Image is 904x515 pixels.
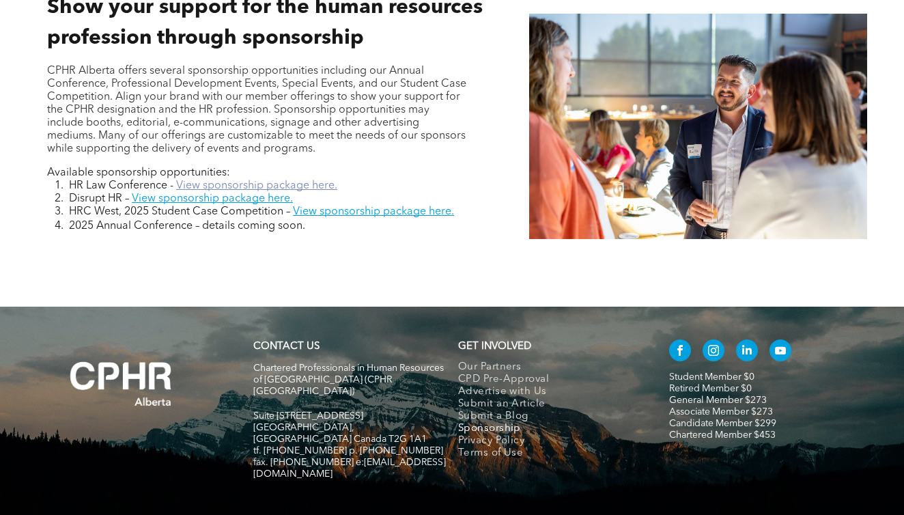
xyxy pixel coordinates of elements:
a: General Member $273 [669,395,767,405]
a: Student Member $0 [669,372,754,382]
a: Chartered Member $453 [669,430,776,440]
a: Sponsorship [458,423,640,435]
a: Submit a Blog [458,410,640,423]
span: [GEOGRAPHIC_DATA], [GEOGRAPHIC_DATA] Canada T2G 1A1 [253,423,427,444]
a: instagram [703,339,724,365]
a: Privacy Policy [458,435,640,447]
a: linkedin [736,339,758,365]
span: 2025 Annual Conference – details coming soon. [69,221,305,232]
a: View sponsorship package here. [293,206,454,217]
a: Associate Member $273 [669,407,773,417]
a: Retired Member $0 [669,384,752,393]
a: youtube [769,339,791,365]
a: CONTACT US [253,342,320,352]
span: tf. [PHONE_NUMBER] p. [PHONE_NUMBER] [253,446,443,456]
span: HR Law Conference - [69,180,173,191]
a: Our Partners [458,361,640,374]
span: Chartered Professionals in Human Resources of [GEOGRAPHIC_DATA] (CPHR [GEOGRAPHIC_DATA]) [253,363,444,396]
a: View sponsorship package here. [132,193,293,204]
a: Submit an Article [458,398,640,410]
span: Suite [STREET_ADDRESS] [253,411,363,421]
a: Terms of Use [458,447,640,460]
span: CPHR Alberta offers several sponsorship opportunities including our Annual Conference, Profession... [47,66,466,154]
span: Disrupt HR – [69,193,129,204]
a: View sponsorship package here. [176,180,337,191]
a: Advertise with Us [458,386,640,398]
a: CPD Pre-Approval [458,374,640,386]
a: Candidate Member $299 [669,419,776,428]
span: HRC West, 2025 Student Case Competition – [69,206,290,217]
a: facebook [669,339,691,365]
span: Available sponsorship opportunities: [47,167,230,178]
span: GET INVOLVED [458,342,531,352]
span: fax. [PHONE_NUMBER] e:[EMAIL_ADDRESS][DOMAIN_NAME] [253,458,446,479]
img: A white background with a few lines on it [42,334,199,434]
